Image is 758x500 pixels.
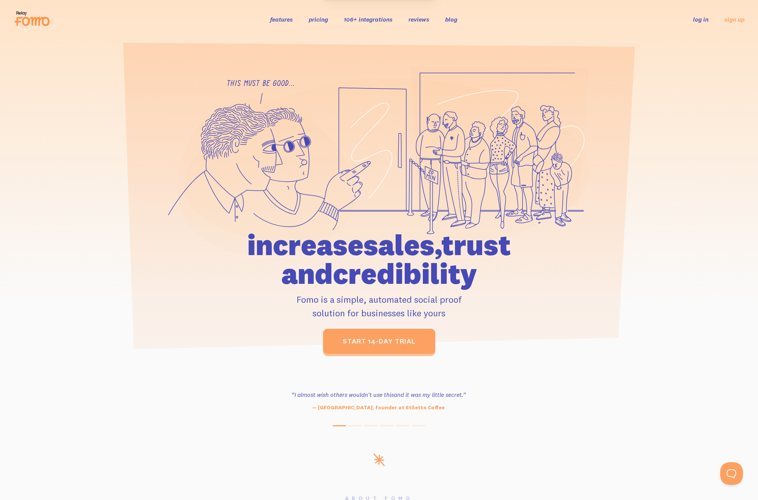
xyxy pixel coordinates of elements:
a: pricing [309,15,328,23]
h3: “I almost wish others wouldn't use this and it was my little secret.” [275,390,482,399]
a: start 14-day trial [323,329,435,354]
a: blog [445,15,457,23]
a: sign up [724,15,744,23]
p: — [GEOGRAPHIC_DATA], founder at Stiletto Coffee [275,404,482,412]
a: 106+ integrations [344,15,393,23]
a: log in [693,15,708,23]
p: Fomo is a simple, automated social proof solution for businesses like yours [204,293,554,320]
iframe: Help Scout Beacon - Open [720,462,743,485]
h1: increase sales, trust and credibility [204,231,554,288]
a: features [270,15,293,23]
a: reviews [408,15,429,23]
